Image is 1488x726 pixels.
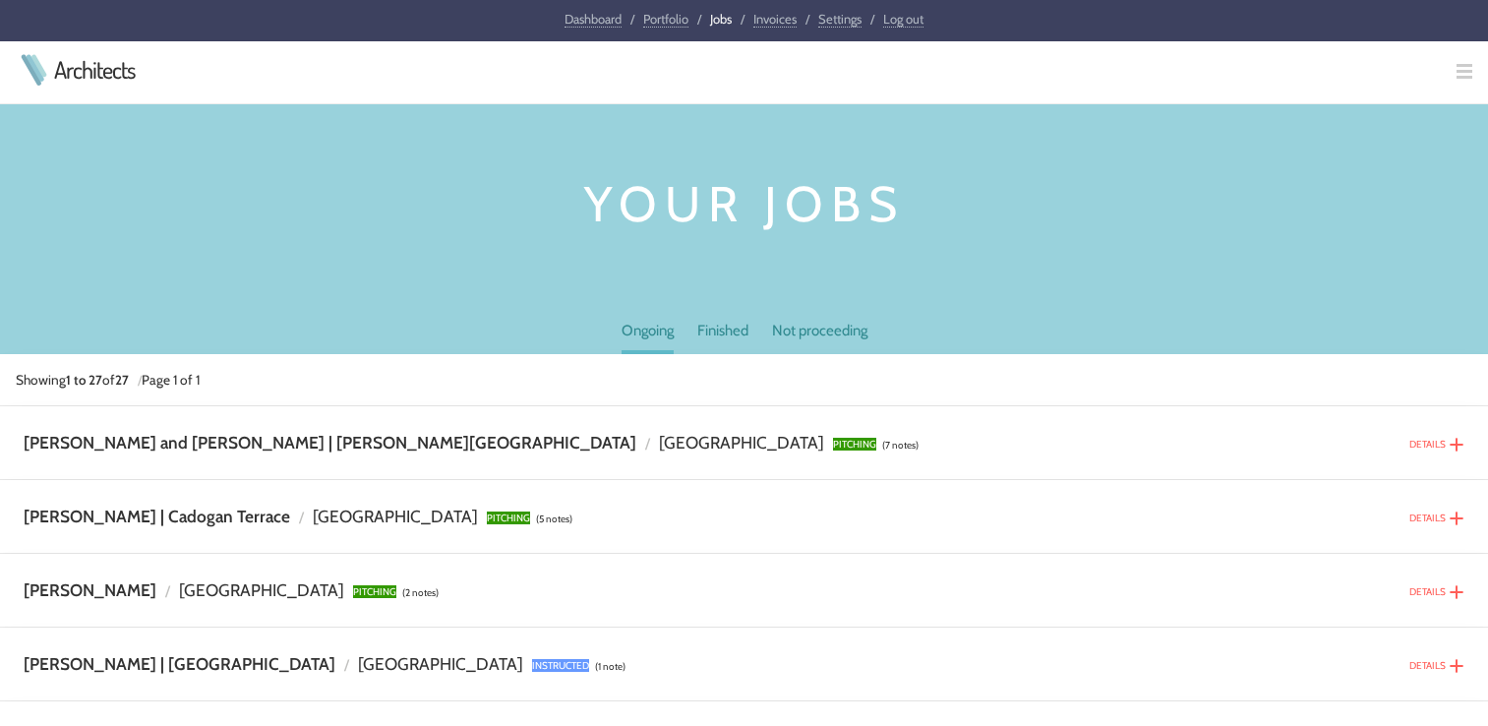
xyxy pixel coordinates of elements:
a: DETAILS [1409,512,1446,524]
a: DETAILS [1409,438,1446,451]
a: Click to view details [1449,653,1464,671]
span: / [344,656,349,674]
img: DETAILS [1449,437,1464,453]
span: INSTRUCTED [532,659,589,672]
a: Settings [818,11,862,28]
span: / [870,11,874,27]
span: (2 notes) [402,586,439,599]
strong: 1 to 27 [66,372,102,388]
a: Click to view details [1449,506,1464,523]
a: Not proceeding [772,320,867,350]
span: PITCHING [353,585,396,598]
a: Architects [54,58,135,82]
span: / [805,11,809,27]
a: Portfolio [643,11,688,28]
img: DETAILS [1449,584,1464,600]
span: PITCHING [833,438,876,451]
span: [GEOGRAPHIC_DATA] [179,579,344,600]
strong: 27 [115,372,129,388]
span: [PERSON_NAME] | Cadogan Terrace [24,506,290,526]
span: [PERSON_NAME] and [PERSON_NAME] | [PERSON_NAME][GEOGRAPHIC_DATA] [24,432,636,453]
span: [GEOGRAPHIC_DATA] [659,432,824,453]
span: PITCHING [487,512,530,524]
span: [PERSON_NAME] | [GEOGRAPHIC_DATA] [24,653,335,674]
span: / [299,509,304,526]
a: Dashboard [565,11,622,28]
span: (7 notes) [882,439,919,452]
a: Click to view details [1449,432,1464,450]
span: [GEOGRAPHIC_DATA] [358,653,523,674]
a: Jobs [710,11,732,27]
span: [PERSON_NAME] [24,579,156,600]
div: Showing of Page 1 of 1 [16,370,200,391]
span: / [630,11,634,27]
img: Architects [16,54,51,86]
a: Invoices [753,11,797,28]
a: Ongoing [622,320,674,354]
span: [GEOGRAPHIC_DATA] [313,506,478,526]
a: Log out [883,11,923,28]
a: DETAILS [1409,585,1446,598]
a: Finished [697,320,748,350]
span: / [741,11,744,27]
img: DETAILS [1449,511,1464,526]
span: / [138,372,142,388]
span: / [165,582,170,600]
span: (1 note) [595,660,625,673]
h1: Your jobs [257,167,1232,241]
a: Click to view details [1449,579,1464,597]
a: DETAILS [1409,659,1446,672]
span: / [645,435,650,453]
img: DETAILS [1449,658,1464,674]
span: / [697,11,701,27]
span: (5 notes) [536,513,572,525]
